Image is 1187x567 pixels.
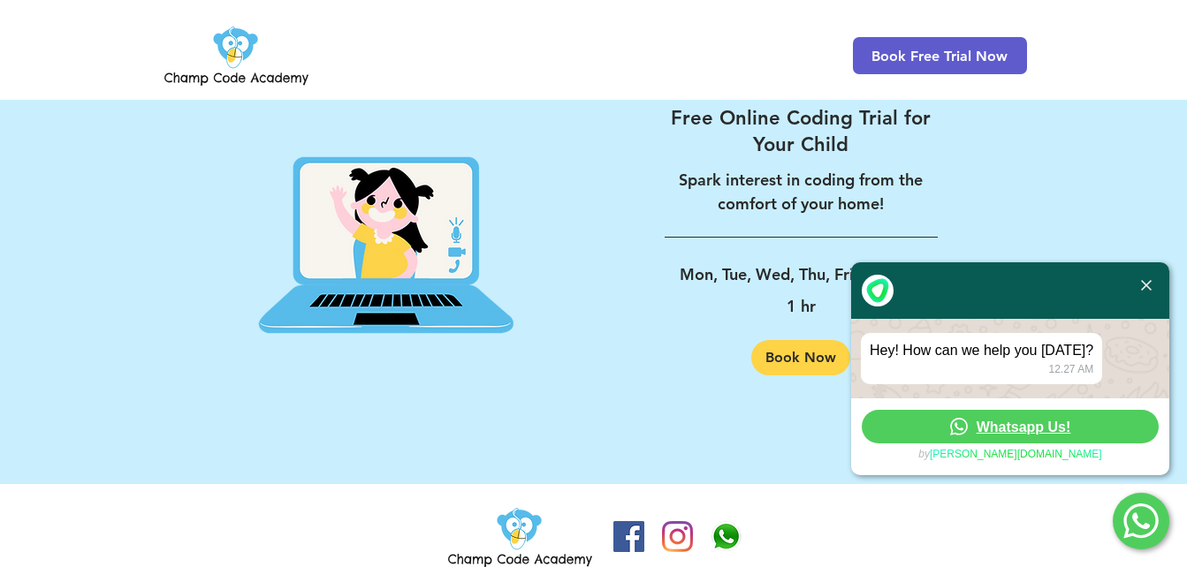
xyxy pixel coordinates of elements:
ul: Social Bar [613,521,742,552]
span: Whatsapp Us! [977,419,1071,435]
a: Book Free Trial Now [853,37,1027,74]
img: icon-close.png [1141,280,1152,291]
a: Free Online Coding Trial for Your Child [665,105,938,157]
a: Book Now [751,340,850,375]
div: 12.27 AM [870,363,1093,375]
a: [PERSON_NAME][DOMAIN_NAME] [930,448,1102,462]
a: Whatsapp Us! [862,410,1159,443]
img: Facebook [613,521,644,552]
div: by [851,448,1169,462]
span: Book Now [765,351,836,365]
img: Champ Code Academy WhatsApp [711,521,742,552]
img: Instagram [662,521,693,552]
p: Spark interest in coding from the comfort of your home! [665,168,938,215]
p: Mon, Tue, Wed, Thu, Fri, Sat, Sun [665,259,938,291]
p: 1 hr [665,291,938,322]
span: Book Free Trial Now [871,48,1008,64]
div: Hey! How can we help you [DATE]? [870,342,1093,359]
img: Champ Code Academy Logo PNG.png [161,21,312,90]
img: edna-logo.svg [862,275,894,306]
